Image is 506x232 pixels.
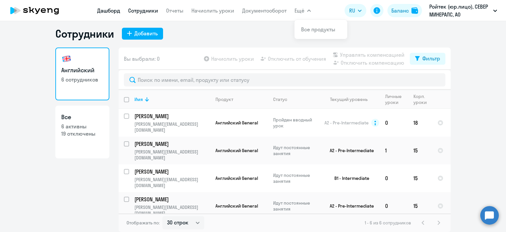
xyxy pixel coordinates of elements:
[422,54,440,62] div: Фильтр
[134,140,210,148] a: [PERSON_NAME]
[166,7,183,14] a: Отчеты
[215,96,267,102] div: Продукт
[349,7,355,15] span: RU
[411,7,418,14] img: balance
[215,175,258,181] span: Английский General
[408,192,432,220] td: 15
[295,4,311,17] button: Ещё
[273,172,318,184] p: Идут постоянные занятия
[242,7,287,14] a: Документооборот
[215,96,233,102] div: Продукт
[319,164,380,192] td: B1 - Intermediate
[122,28,163,40] button: Добавить
[301,26,335,33] a: Все продукты
[61,76,103,83] p: 6 сотрудников
[408,164,432,192] td: 15
[429,3,491,18] p: Ройтек (юр.лицо), СЕВЕР МИНЕРАЛС, АО
[55,27,114,40] h1: Сотрудники
[124,55,160,63] span: Вы выбрали: 0
[380,137,408,164] td: 1
[215,203,258,209] span: Английский General
[410,53,445,65] button: Фильтр
[61,123,103,130] p: 6 активны
[134,29,158,37] div: Добавить
[134,113,209,120] p: [PERSON_NAME]
[365,220,411,226] span: 1 - 6 из 6 сотрудников
[55,48,109,100] a: Английский6 сотрудников
[324,96,379,102] div: Текущий уровень
[124,73,445,86] input: Поиск по имени, email, продукту или статусу
[273,145,318,156] p: Идут постоянные занятия
[385,93,404,105] div: Личные уроки
[273,200,318,212] p: Идут постоянные занятия
[134,196,209,203] p: [PERSON_NAME]
[380,164,408,192] td: 0
[134,204,210,216] p: [PERSON_NAME][EMAIL_ADDRESS][DOMAIN_NAME]
[55,106,109,158] a: Все6 активны19 отключены
[273,117,318,129] p: Пройден вводный урок
[426,3,500,18] button: Ройтек (юр.лицо), СЕВЕР МИНЕРАЛС, АО
[134,168,209,175] p: [PERSON_NAME]
[134,121,210,133] p: [PERSON_NAME][EMAIL_ADDRESS][DOMAIN_NAME]
[61,53,72,64] img: english
[380,109,408,137] td: 0
[134,113,210,120] a: [PERSON_NAME]
[215,148,258,153] span: Английский General
[134,196,210,203] a: [PERSON_NAME]
[385,93,408,105] div: Личные уроки
[61,66,103,75] h3: Английский
[319,137,380,164] td: A2 - Pre-Intermediate
[295,7,304,15] span: Ещё
[345,4,366,17] button: RU
[61,113,103,121] h3: Все
[134,177,210,188] p: [PERSON_NAME][EMAIL_ADDRESS][DOMAIN_NAME]
[128,7,158,14] a: Сотрудники
[391,7,409,15] div: Баланс
[126,220,160,226] span: Отображать по:
[387,4,422,17] button: Балансbalance
[61,130,103,137] p: 19 отключены
[191,7,234,14] a: Начислить уроки
[134,96,210,102] div: Имя
[319,192,380,220] td: A2 - Pre-Intermediate
[134,140,209,148] p: [PERSON_NAME]
[134,96,143,102] div: Имя
[330,96,368,102] div: Текущий уровень
[413,93,428,105] div: Корп. уроки
[380,192,408,220] td: 0
[273,96,287,102] div: Статус
[215,120,258,126] span: Английский General
[324,120,369,126] span: A2 - Pre-Intermediate
[134,168,210,175] a: [PERSON_NAME]
[273,96,318,102] div: Статус
[408,109,432,137] td: 18
[97,7,120,14] a: Дашборд
[408,137,432,164] td: 15
[134,149,210,161] p: [PERSON_NAME][EMAIL_ADDRESS][DOMAIN_NAME]
[413,93,432,105] div: Корп. уроки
